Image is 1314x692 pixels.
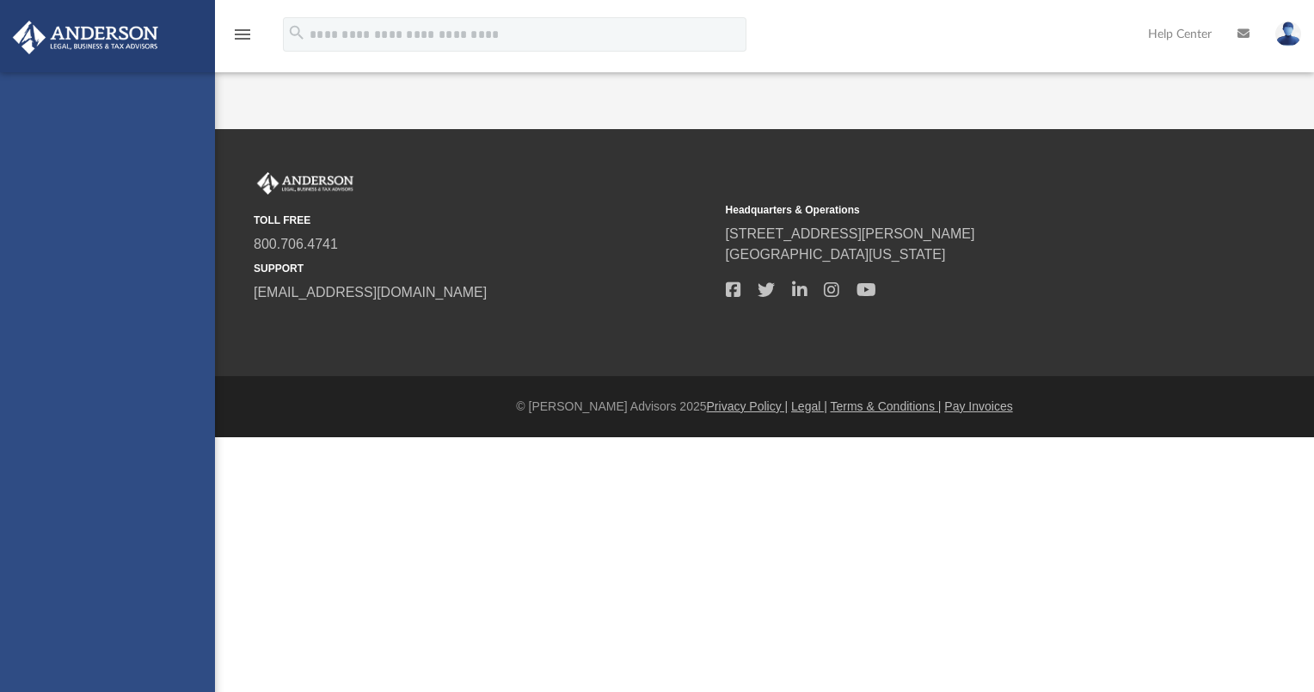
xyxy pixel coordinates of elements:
img: User Pic [1275,22,1301,46]
small: TOLL FREE [254,213,714,228]
a: [GEOGRAPHIC_DATA][US_STATE] [726,247,946,262]
a: Pay Invoices [944,399,1012,413]
small: Headquarters & Operations [726,202,1186,218]
div: © [PERSON_NAME] Advisors 2025 [215,398,1314,416]
i: menu [232,24,253,45]
img: Anderson Advisors Platinum Portal [8,21,163,54]
a: [EMAIL_ADDRESS][DOMAIN_NAME] [254,285,487,300]
a: menu [232,33,253,45]
small: SUPPORT [254,261,714,276]
i: search [287,23,306,42]
a: 800.706.4741 [254,237,338,251]
a: Legal | [791,399,827,413]
img: Anderson Advisors Platinum Portal [254,172,357,195]
a: Privacy Policy | [707,399,789,413]
a: Terms & Conditions | [831,399,942,413]
a: [STREET_ADDRESS][PERSON_NAME] [726,226,975,241]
